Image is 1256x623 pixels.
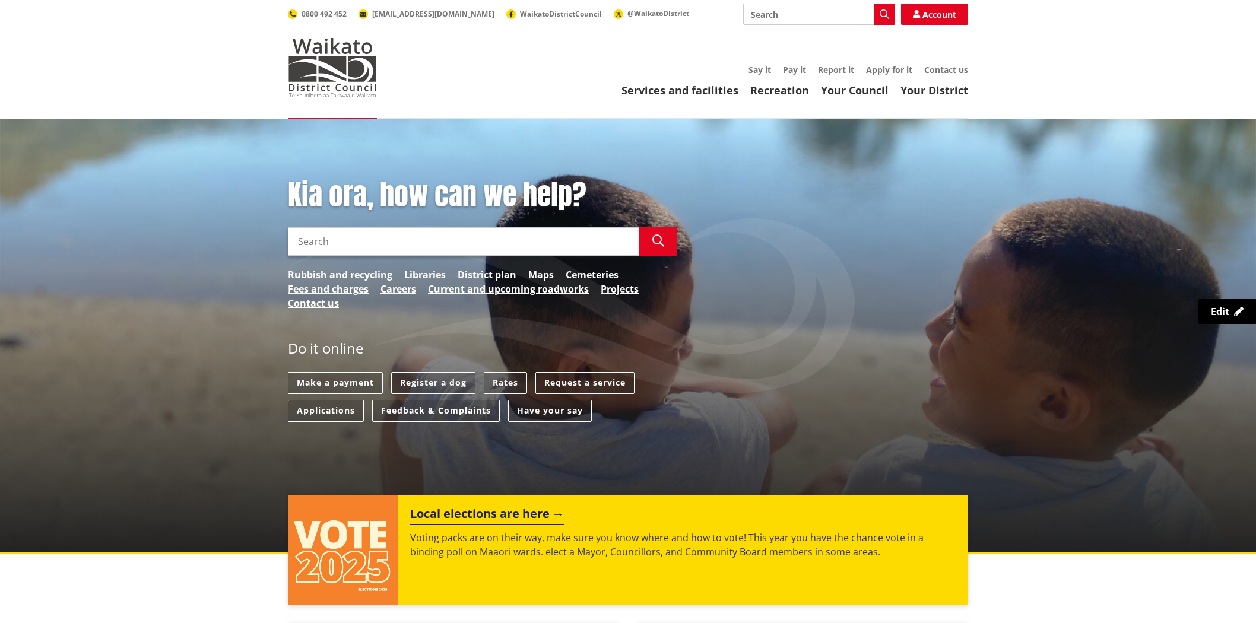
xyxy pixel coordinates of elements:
p: Voting packs are on their way, make sure you know where and how to vote! This year you have the c... [410,530,956,559]
a: District plan [458,268,516,282]
a: Contact us [924,64,968,75]
input: Search input [288,227,639,256]
a: Apply for it [866,64,912,75]
img: Vote 2025 [288,495,398,605]
a: Services and facilities [621,83,738,97]
a: Request a service [535,372,635,394]
a: WaikatoDistrictCouncil [506,9,602,19]
span: @WaikatoDistrict [627,8,689,18]
a: Libraries [404,268,446,282]
a: Projects [601,282,639,296]
a: Your Council [821,83,889,97]
a: [EMAIL_ADDRESS][DOMAIN_NAME] [359,9,494,19]
h2: Do it online [288,340,363,361]
a: Contact us [288,296,339,310]
a: Careers [380,282,416,296]
a: Current and upcoming roadworks [428,282,589,296]
a: @WaikatoDistrict [614,8,689,18]
a: Fees and charges [288,282,369,296]
h1: Kia ora, how can we help? [288,178,677,212]
a: Make a payment [288,372,383,394]
a: Your District [900,83,968,97]
a: Account [901,4,968,25]
a: Pay it [783,64,806,75]
a: Recreation [750,83,809,97]
input: Search input [743,4,895,25]
span: WaikatoDistrictCouncil [520,9,602,19]
span: Edit [1211,305,1229,318]
a: Have your say [508,400,592,422]
img: Waikato District Council - Te Kaunihera aa Takiwaa o Waikato [288,38,377,97]
a: Feedback & Complaints [372,400,500,422]
a: Cemeteries [566,268,619,282]
a: Rates [484,372,527,394]
h2: Local elections are here [410,507,564,525]
a: Applications [288,400,364,422]
a: 0800 492 452 [288,9,347,19]
a: Rubbish and recycling [288,268,392,282]
span: [EMAIL_ADDRESS][DOMAIN_NAME] [372,9,494,19]
a: Local elections are here Voting packs are on their way, make sure you know where and how to vote!... [288,495,968,605]
span: 0800 492 452 [302,9,347,19]
a: Register a dog [391,372,475,394]
a: Say it [748,64,771,75]
a: Edit [1198,299,1256,324]
a: Report it [818,64,854,75]
a: Maps [528,268,554,282]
